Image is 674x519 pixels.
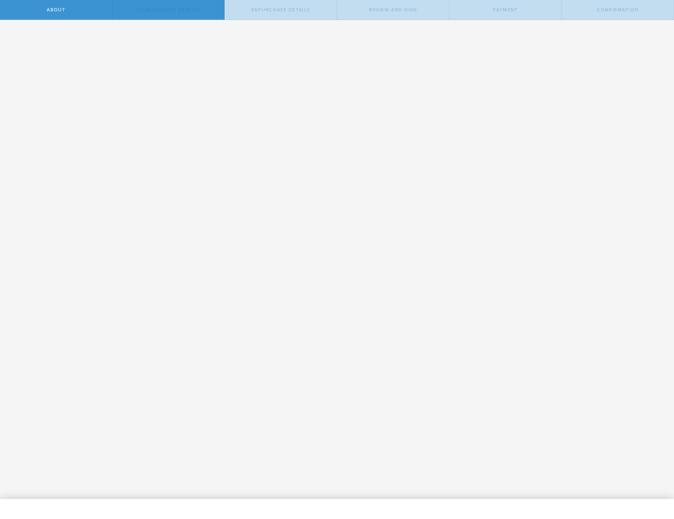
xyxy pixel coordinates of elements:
[251,7,310,13] span: Repurchase Details
[137,7,199,13] span: Shareholder Details
[641,467,674,499] iframe: Chat Widget
[597,7,638,13] span: Confirmation
[369,7,417,13] span: Review and Sign
[47,7,65,13] span: About
[493,7,518,13] span: Payment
